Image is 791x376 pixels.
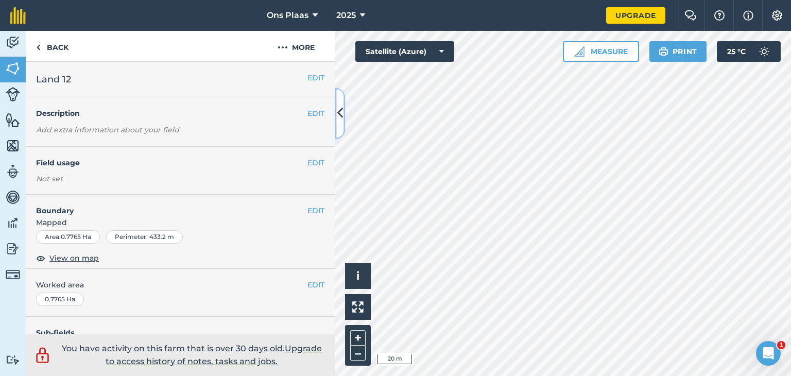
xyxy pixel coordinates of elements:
[267,9,308,22] span: Ons Plaas
[563,41,639,62] button: Measure
[307,157,324,168] button: EDIT
[713,10,726,21] img: A question mark icon
[6,215,20,231] img: svg+xml;base64,PD94bWwgdmVyc2lvbj0iMS4wIiBlbmNvZGluZz0idXRmLTgiPz4KPCEtLSBHZW5lcmF0b3I6IEFkb2JlIE...
[6,355,20,365] img: svg+xml;base64,PD94bWwgdmVyc2lvbj0iMS4wIiBlbmNvZGluZz0idXRmLTgiPz4KPCEtLSBHZW5lcmF0b3I6IEFkb2JlIE...
[10,7,26,24] img: fieldmargin Logo
[6,112,20,128] img: svg+xml;base64,PHN2ZyB4bWxucz0iaHR0cDovL3d3dy53My5vcmcvMjAwMC9zdmciIHdpZHRoPSI1NiIgaGVpZ2h0PSI2MC...
[6,164,20,179] img: svg+xml;base64,PD94bWwgdmVyc2lvbj0iMS4wIiBlbmNvZGluZz0idXRmLTgiPz4KPCEtLSBHZW5lcmF0b3I6IEFkb2JlIE...
[36,41,41,54] img: svg+xml;base64,PHN2ZyB4bWxucz0iaHR0cDovL3d3dy53My5vcmcvMjAwMC9zdmciIHdpZHRoPSI5IiBoZWlnaHQ9IjI0Ii...
[352,301,364,313] img: Four arrows, one pointing top left, one top right, one bottom right and the last bottom left
[33,346,51,365] img: svg+xml;base64,PD94bWwgdmVyc2lvbj0iMS4wIiBlbmNvZGluZz0idXRmLTgiPz4KPCEtLSBHZW5lcmF0b3I6IEFkb2JlIE...
[684,10,697,21] img: Two speech bubbles overlapping with the left bubble in the forefront
[307,205,324,216] button: EDIT
[36,125,179,134] em: Add extra information about your field
[606,7,665,24] a: Upgrade
[649,41,707,62] button: Print
[6,138,20,153] img: svg+xml;base64,PHN2ZyB4bWxucz0iaHR0cDovL3d3dy53My5vcmcvMjAwMC9zdmciIHdpZHRoPSI1NiIgaGVpZ2h0PSI2MC...
[6,267,20,282] img: svg+xml;base64,PD94bWwgdmVyc2lvbj0iMS4wIiBlbmNvZGluZz0idXRmLTgiPz4KPCEtLSBHZW5lcmF0b3I6IEFkb2JlIE...
[257,31,335,61] button: More
[6,241,20,257] img: svg+xml;base64,PD94bWwgdmVyc2lvbj0iMS4wIiBlbmNvZGluZz0idXRmLTgiPz4KPCEtLSBHZW5lcmF0b3I6IEFkb2JlIE...
[754,41,775,62] img: svg+xml;base64,PD94bWwgdmVyc2lvbj0iMS4wIiBlbmNvZGluZz0idXRmLTgiPz4KPCEtLSBHZW5lcmF0b3I6IEFkb2JlIE...
[356,269,359,282] span: i
[26,217,335,228] span: Mapped
[278,41,288,54] img: svg+xml;base64,PHN2ZyB4bWxucz0iaHR0cDovL3d3dy53My5vcmcvMjAwMC9zdmciIHdpZHRoPSIyMCIgaGVpZ2h0PSIyNC...
[57,342,327,368] p: You have activity on this farm that is over 30 days old.
[36,279,324,290] span: Worked area
[307,279,324,290] button: EDIT
[6,35,20,50] img: svg+xml;base64,PD94bWwgdmVyc2lvbj0iMS4wIiBlbmNvZGluZz0idXRmLTgiPz4KPCEtLSBHZW5lcmF0b3I6IEFkb2JlIE...
[345,263,371,289] button: i
[6,61,20,76] img: svg+xml;base64,PHN2ZyB4bWxucz0iaHR0cDovL3d3dy53My5vcmcvMjAwMC9zdmciIHdpZHRoPSI1NiIgaGVpZ2h0PSI2MC...
[336,9,356,22] span: 2025
[106,230,183,244] div: Perimeter : 433.2 m
[36,252,45,264] img: svg+xml;base64,PHN2ZyB4bWxucz0iaHR0cDovL3d3dy53My5vcmcvMjAwMC9zdmciIHdpZHRoPSIxOCIgaGVpZ2h0PSIyNC...
[26,31,79,61] a: Back
[6,87,20,101] img: svg+xml;base64,PD94bWwgdmVyc2lvbj0iMS4wIiBlbmNvZGluZz0idXRmLTgiPz4KPCEtLSBHZW5lcmF0b3I6IEFkb2JlIE...
[659,45,668,58] img: svg+xml;base64,PHN2ZyB4bWxucz0iaHR0cDovL3d3dy53My5vcmcvMjAwMC9zdmciIHdpZHRoPSIxOSIgaGVpZ2h0PSIyNC...
[355,41,454,62] button: Satellite (Azure)
[49,252,99,264] span: View on map
[574,46,584,57] img: Ruler icon
[36,108,324,119] h4: Description
[756,341,781,366] iframe: Intercom live chat
[36,230,100,244] div: Area : 0.7765 Ha
[26,327,335,338] h4: Sub-fields
[307,72,324,83] button: EDIT
[777,341,785,349] span: 1
[717,41,781,62] button: 25 °C
[6,190,20,205] img: svg+xml;base64,PD94bWwgdmVyc2lvbj0iMS4wIiBlbmNvZGluZz0idXRmLTgiPz4KPCEtLSBHZW5lcmF0b3I6IEFkb2JlIE...
[727,41,746,62] span: 25 ° C
[36,252,99,264] button: View on map
[26,195,307,216] h4: Boundary
[36,157,307,168] h4: Field usage
[36,293,84,306] div: 0.7765 Ha
[350,346,366,361] button: –
[771,10,783,21] img: A cog icon
[36,174,324,184] div: Not set
[350,330,366,346] button: +
[307,108,324,119] button: EDIT
[36,72,71,87] span: Land 12
[743,9,753,22] img: svg+xml;base64,PHN2ZyB4bWxucz0iaHR0cDovL3d3dy53My5vcmcvMjAwMC9zdmciIHdpZHRoPSIxNyIgaGVpZ2h0PSIxNy...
